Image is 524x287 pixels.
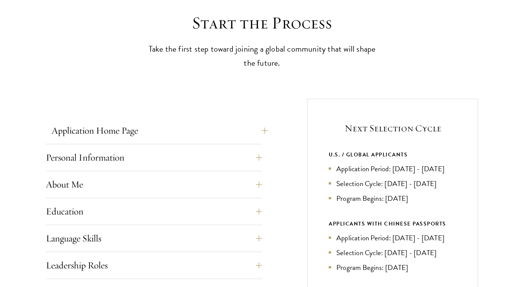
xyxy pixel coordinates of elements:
[144,13,380,34] h2: Start the Process
[46,229,262,248] button: Language Skills
[329,262,457,273] li: Program Begins: [DATE]
[46,202,262,221] button: Education
[329,163,457,174] li: Application Period: [DATE] - [DATE]
[329,219,457,229] div: APPLICANTS WITH CHINESE PASSPORTS
[52,121,268,140] button: Application Home Page
[46,256,262,274] button: Leadership Roles
[329,150,457,159] div: U.S. / GLOBAL APPLICANTS
[329,178,457,189] li: Selection Cycle: [DATE] - [DATE]
[329,122,457,135] h5: Next Selection Cycle
[46,148,262,167] button: Personal Information
[329,193,457,204] li: Program Begins: [DATE]
[144,42,380,70] p: Take the first step toward joining a global community that will shape the future.
[46,175,262,194] button: About Me
[329,247,457,258] li: Selection Cycle: [DATE] - [DATE]
[329,232,457,243] li: Application Period: [DATE] - [DATE]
